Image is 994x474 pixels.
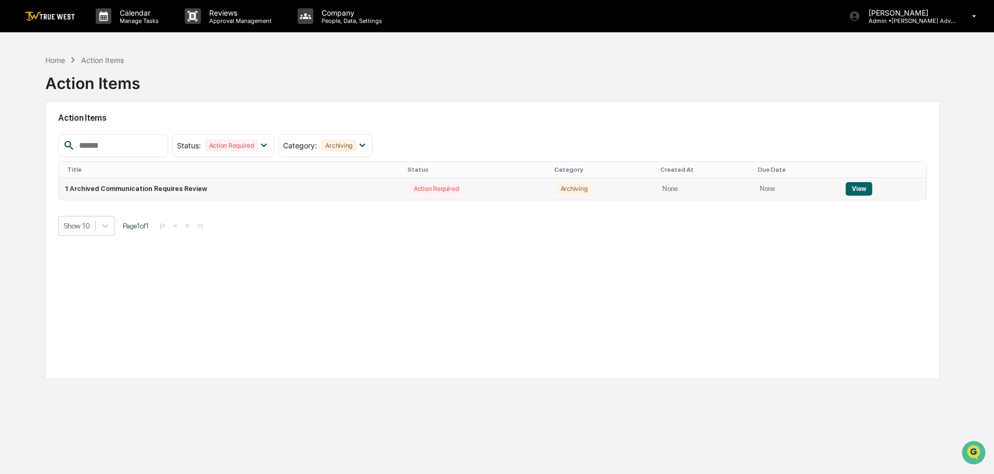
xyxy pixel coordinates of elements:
[21,213,67,223] span: Preclearance
[59,178,403,200] td: 1 Archived Communication Requires Review
[21,233,66,243] span: Data Lookup
[92,170,113,178] span: [DATE]
[73,258,126,266] a: Powered byPylon
[177,141,201,150] span: Status :
[71,209,133,227] a: 🗄️Attestations
[111,17,164,24] p: Manage Tasks
[758,166,835,173] div: Due Date
[201,17,277,24] p: Approval Management
[321,139,356,151] div: Archiving
[10,116,70,124] div: Past conversations
[177,83,189,95] button: Start new chat
[10,160,27,176] img: Tammy Steffen
[201,8,277,17] p: Reviews
[554,166,653,173] div: Category
[32,142,84,150] span: [PERSON_NAME]
[205,139,258,151] div: Action Required
[182,221,193,230] button: >
[25,11,75,21] img: logo
[47,80,171,90] div: Start new chat
[10,214,19,222] div: 🖐️
[283,141,317,150] span: Category :
[846,185,872,193] a: View
[846,182,872,196] button: View
[961,440,989,468] iframe: Open customer support
[860,17,957,24] p: Admin • [PERSON_NAME] Advisory Group
[22,80,41,98] img: 8933085812038_c878075ebb4cc5468115_72.jpg
[313,8,387,17] p: Company
[410,183,463,195] div: Action Required
[660,166,749,173] div: Created At
[6,228,70,247] a: 🔎Data Lookup
[313,17,387,24] p: People, Data, Settings
[81,56,124,65] div: Action Items
[92,142,113,150] span: [DATE]
[86,170,90,178] span: •
[111,8,164,17] p: Calendar
[104,258,126,266] span: Pylon
[86,142,90,150] span: •
[10,132,27,148] img: Tammy Steffen
[10,80,29,98] img: 1746055101610-c473b297-6a78-478c-a979-82029cc54cd1
[123,222,149,230] span: Page 1 of 1
[32,170,84,178] span: [PERSON_NAME]
[860,8,957,17] p: [PERSON_NAME]
[58,113,927,123] h2: Action Items
[656,178,754,200] td: None
[45,56,65,65] div: Home
[75,214,84,222] div: 🗄️
[86,213,129,223] span: Attestations
[407,166,546,173] div: Status
[754,178,839,200] td: None
[45,66,140,93] div: Action Items
[67,166,399,173] div: Title
[556,183,592,195] div: Archiving
[10,234,19,242] div: 🔎
[161,113,189,126] button: See all
[47,90,143,98] div: We're available if you need us!
[157,221,169,230] button: |<
[6,209,71,227] a: 🖐️Preclearance
[194,221,206,230] button: >|
[171,221,181,230] button: <
[10,22,189,39] p: How can we help?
